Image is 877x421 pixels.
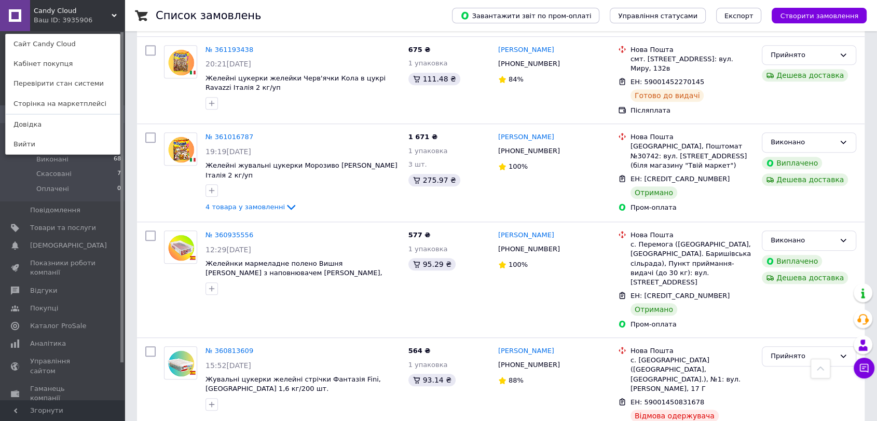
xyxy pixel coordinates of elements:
[30,241,107,250] span: [DEMOGRAPHIC_DATA]
[205,147,251,156] span: 19:19[DATE]
[408,160,427,168] span: 3 шт.
[205,203,297,211] a: 4 товара у замовленні
[498,346,554,356] a: [PERSON_NAME]
[36,184,69,194] span: Оплачені
[408,147,448,155] span: 1 упаковка
[780,12,858,20] span: Створити замовлення
[30,259,96,277] span: Показники роботи компанії
[631,240,753,287] div: с. Перемога ([GEOGRAPHIC_DATA], [GEOGRAPHIC_DATA]. Баришівська сільрада), Пункт приймання-видачі ...
[30,223,96,233] span: Товари та послуги
[498,45,554,55] a: [PERSON_NAME]
[496,242,562,256] div: [PHONE_NUMBER]
[408,347,431,355] span: 564 ₴
[408,231,431,239] span: 577 ₴
[30,304,58,313] span: Покупці
[117,169,121,179] span: 7
[6,74,120,93] a: Перевірити стан системи
[164,45,197,78] a: Фото товару
[156,9,261,22] h1: Список замовлень
[716,8,762,23] button: Експорт
[762,173,848,186] div: Дешева доставка
[205,60,251,68] span: 20:21[DATE]
[6,134,120,154] a: Вийти
[6,34,120,54] a: Сайт Candy Cloud
[205,361,251,370] span: 15:52[DATE]
[6,115,120,134] a: Довідка
[631,106,753,115] div: Післяплата
[114,155,121,164] span: 68
[165,48,197,75] img: Фото товару
[631,320,753,329] div: Пром-оплата
[509,75,524,83] span: 84%
[205,231,253,239] a: № 360935556
[762,69,848,82] div: Дешева доставка
[771,50,835,61] div: Прийнято
[631,45,753,55] div: Нова Пошта
[205,260,382,287] a: Желейнки мармеладне полено Вишня [PERSON_NAME] з наповнювачем [PERSON_NAME], Іспанія 1,5 кг/30 шт.
[34,6,112,16] span: Candy Cloud
[496,358,562,372] div: [PHONE_NUMBER]
[165,135,197,162] img: Фото товару
[496,144,562,158] div: [PHONE_NUMBER]
[30,357,96,375] span: Управління сайтом
[631,78,704,86] span: ЕН: 59001452270145
[164,230,197,264] a: Фото товару
[34,16,77,25] div: Ваш ID: 3935906
[771,351,835,362] div: Прийнято
[6,94,120,114] a: Сторінка на маркетплейсі
[631,398,704,406] span: ЕН: 59001450831678
[496,57,562,71] div: [PHONE_NUMBER]
[452,8,599,23] button: Завантажити звіт по пром-оплаті
[36,155,68,164] span: Виконані
[762,271,848,284] div: Дешева доставка
[30,339,66,348] span: Аналітика
[165,349,197,376] img: Фото товару
[30,321,86,331] span: Каталог ProSale
[408,245,448,253] span: 1 упаковка
[30,286,57,295] span: Відгуки
[498,230,554,240] a: [PERSON_NAME]
[772,8,867,23] button: Створити замовлення
[631,346,753,356] div: Нова Пошта
[205,246,251,254] span: 12:29[DATE]
[408,361,448,369] span: 1 упаковка
[408,73,460,85] div: 111.48 ₴
[631,142,753,170] div: [GEOGRAPHIC_DATA], Поштомат №30742: вул. [STREET_ADDRESS] (біля магазину "Твій маркет")
[610,8,706,23] button: Управління статусами
[631,203,753,212] div: Пром-оплата
[509,376,524,384] span: 88%
[205,161,398,179] a: Желейні жувальні цукерки Морозиво [PERSON_NAME] Італія 2 кг/уп
[631,292,730,300] span: ЕН: [CREDIT_CARD_NUMBER]
[631,55,753,73] div: смт. [STREET_ADDRESS]: вул. Миру, 132в
[631,303,677,316] div: Отримано
[408,46,431,53] span: 675 ₴
[460,11,591,20] span: Завантажити звіт по пром-оплаті
[408,258,456,270] div: 95.29 ₴
[771,235,835,246] div: Виконано
[205,347,253,355] a: № 360813609
[762,157,822,169] div: Виплачено
[631,89,704,102] div: Готово до видачі
[205,46,253,53] a: № 361193438
[509,261,528,268] span: 100%
[205,133,253,141] a: № 361016787
[30,384,96,403] span: Гаманець компанії
[165,234,197,260] img: Фото товару
[408,59,448,67] span: 1 упаковка
[30,206,80,215] span: Повідомлення
[631,175,730,183] span: ЕН: [CREDIT_CARD_NUMBER]
[164,132,197,166] a: Фото товару
[618,12,697,20] span: Управління статусами
[6,54,120,74] a: Кабінет покупця
[724,12,753,20] span: Експорт
[408,133,437,141] span: 1 671 ₴
[205,74,386,92] a: Желейні цукерки желейки Черв'ячки Кола в цукрі Ravazzi Італія 2 кг/уп
[205,375,381,393] span: Жувальні цукерки желейні стрічки Фантазія Fini, [GEOGRAPHIC_DATA] 1,6 кг/200 шт.
[631,230,753,240] div: Нова Пошта
[762,255,822,267] div: Виплачено
[509,162,528,170] span: 100%
[117,184,121,194] span: 0
[631,186,677,199] div: Отримано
